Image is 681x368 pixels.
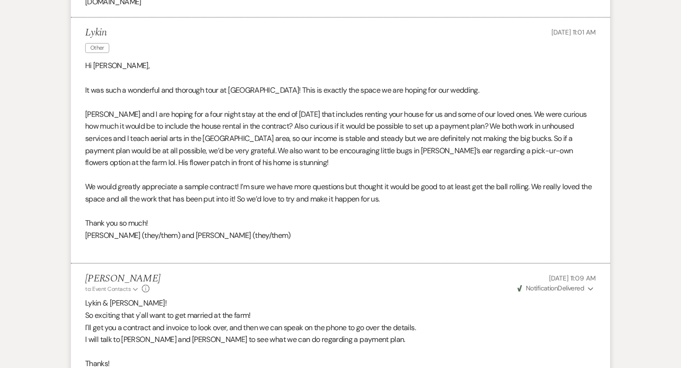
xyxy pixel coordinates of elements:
p: I'll get you a contract and invoice to look over, and then we can speak on the phone to go over t... [85,322,596,334]
p: I will talk to [PERSON_NAME] and [PERSON_NAME] to see what we can do regarding a payment plan. [85,333,596,346]
h5: [PERSON_NAME] [85,273,160,285]
span: Hi [PERSON_NAME], [85,61,149,70]
span: to: Event Contacts [85,285,131,293]
span: We would greatly appreciate a sample contract! I’m sure we have more questions but thought it wou... [85,182,592,204]
p: So exciting that y'all want to get married at the farm! [85,309,596,322]
span: It was such a wonderful and thorough tour at [GEOGRAPHIC_DATA]! This is exactly the space we are ... [85,85,479,95]
button: to: Event Contacts [85,285,140,293]
span: [PERSON_NAME] (they/them) and [PERSON_NAME] (they/them) [85,230,291,240]
span: Notification [526,284,558,292]
button: NotificationDelivered [516,283,596,293]
h5: Lykin [85,27,114,39]
span: [DATE] 11:01 AM [551,28,596,36]
p: Lykin & [PERSON_NAME]! [85,297,596,309]
span: [DATE] 11:09 AM [549,274,596,282]
span: Delivered [517,284,585,292]
span: Thank you so much! [85,218,148,228]
span: Other [85,43,109,53]
span: [PERSON_NAME] and I are hoping for a four night stay at the end of [DATE] that includes renting y... [85,109,587,167]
